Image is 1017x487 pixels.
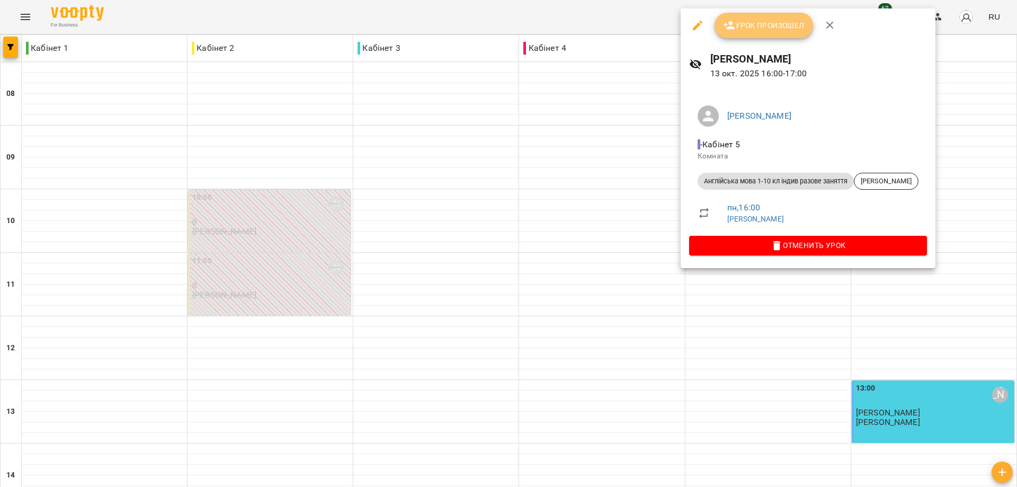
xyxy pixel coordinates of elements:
[698,239,918,252] span: Отменить Урок
[698,139,743,149] span: - Кабінет 5
[710,67,927,80] p: 13 окт. 2025 16:00 - 17:00
[710,51,927,67] h6: [PERSON_NAME]
[698,151,918,162] p: Комната
[715,13,813,38] button: Урок произошел
[727,202,760,212] a: пн , 16:00
[727,215,784,223] a: [PERSON_NAME]
[854,176,918,186] span: [PERSON_NAME]
[689,236,927,255] button: Отменить Урок
[723,19,805,32] span: Урок произошел
[698,176,854,186] span: Англійська мова 1-10 кл індив разове заняття
[727,111,791,121] a: [PERSON_NAME]
[854,173,918,190] div: [PERSON_NAME]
